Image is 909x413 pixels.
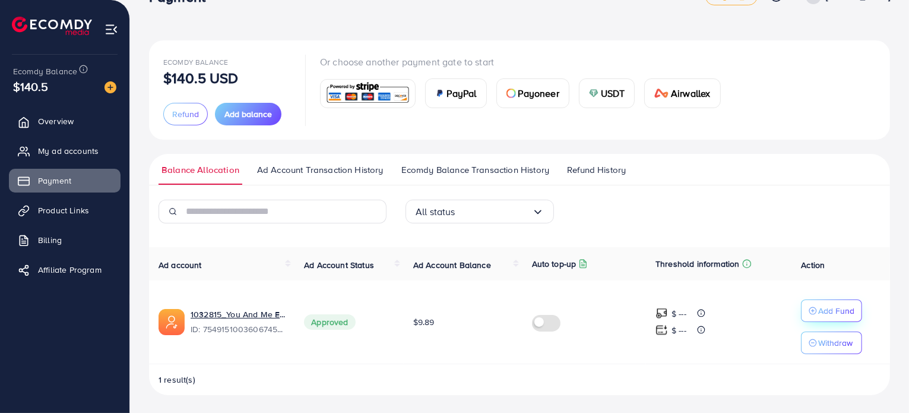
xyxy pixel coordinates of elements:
span: Overview [38,115,74,127]
span: Ad account [159,259,202,271]
div: Search for option [406,200,554,223]
a: cardPayoneer [496,78,569,108]
p: Or choose another payment gate to start [320,55,730,69]
a: Payment [9,169,121,193]
a: My ad accounts [9,139,121,163]
img: image [104,81,116,93]
a: cardUSDT [579,78,635,108]
iframe: Chat [859,360,900,404]
p: $140.5 USD [163,71,239,85]
span: $9.89 [413,316,435,328]
div: <span class='underline'>1032815_You And Me ECOMDY_1757673778601</span></br>7549151003606745104 [191,308,285,336]
img: menu [104,23,118,36]
img: card [654,89,669,98]
p: Auto top-up [532,257,577,271]
span: $140.5 [13,78,48,95]
span: Action [801,259,825,271]
input: Search for option [455,203,532,221]
a: 1032815_You And Me ECOMDY_1757673778601 [191,308,285,320]
a: Affiliate Program [9,258,121,282]
span: Ad Account Balance [413,259,491,271]
button: Add Fund [801,299,862,322]
p: $ --- [672,307,686,321]
a: cardPayPal [425,78,487,108]
a: cardAirwallex [644,78,720,108]
span: Refund [172,108,199,120]
img: card [435,89,445,98]
img: ic-ads-acc.e4c84228.svg [159,309,185,335]
span: Airwallex [671,86,710,100]
span: Ad Account Status [304,259,374,271]
span: Ecomdy Balance Transaction History [401,163,549,176]
img: card [506,89,516,98]
span: Payoneer [518,86,559,100]
button: Refund [163,103,208,125]
span: My ad accounts [38,145,99,157]
p: Withdraw [818,336,853,350]
span: Billing [38,234,62,246]
span: Payment [38,175,71,187]
p: Add Fund [818,304,854,318]
span: Ecomdy Balance [13,65,77,77]
button: Withdraw [801,332,862,354]
img: logo [12,17,92,35]
span: Ad Account Transaction History [257,163,384,176]
span: Approved [304,314,355,330]
a: Billing [9,228,121,252]
button: Add balance [215,103,281,125]
span: Ecomdy Balance [163,57,228,67]
a: Product Links [9,198,121,222]
span: All status [416,203,455,221]
span: Add balance [224,108,272,120]
span: 1 result(s) [159,374,195,386]
p: $ --- [672,323,686,338]
img: top-up amount [655,324,668,336]
img: card [324,81,411,106]
span: ID: 7549151003606745104 [191,323,285,335]
span: USDT [601,86,625,100]
span: Affiliate Program [38,264,102,276]
span: Refund History [567,163,626,176]
span: Balance Allocation [161,163,239,176]
img: card [589,89,598,98]
a: card [320,79,416,108]
a: Overview [9,109,121,133]
span: Product Links [38,204,89,216]
span: PayPal [447,86,477,100]
img: top-up amount [655,307,668,320]
p: Threshold information [655,257,739,271]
